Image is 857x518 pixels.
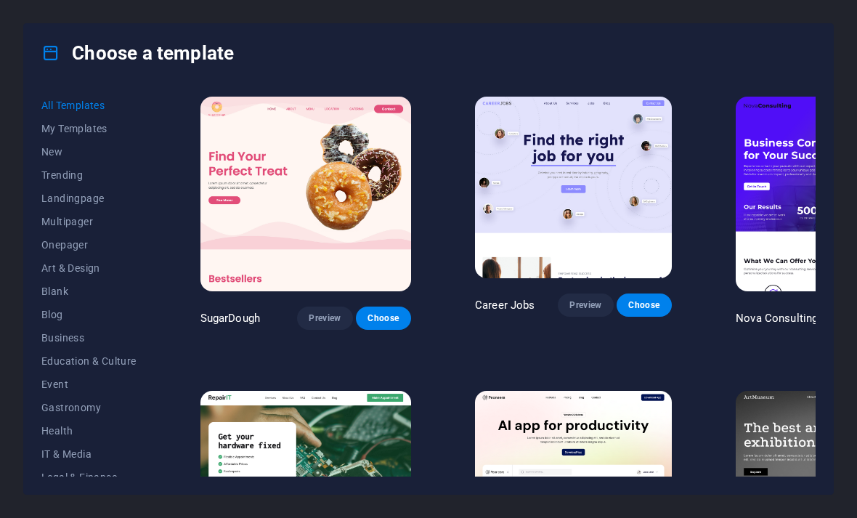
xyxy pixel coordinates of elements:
span: Business [41,332,137,344]
span: Choose [367,312,399,324]
button: Trending [41,163,137,187]
button: Business [41,326,137,349]
button: Legal & Finance [41,466,137,489]
p: Nova Consulting [736,311,818,325]
button: IT & Media [41,442,137,466]
img: Career Jobs [475,97,672,278]
button: Education & Culture [41,349,137,373]
button: Art & Design [41,256,137,280]
span: All Templates [41,100,137,111]
button: Choose [617,294,672,317]
button: All Templates [41,94,137,117]
button: New [41,140,137,163]
span: New [41,146,137,158]
span: Landingpage [41,193,137,204]
button: Preview [558,294,613,317]
span: Onepager [41,239,137,251]
span: Preview [569,299,601,311]
button: Choose [356,307,411,330]
span: Blog [41,309,137,320]
span: Multipager [41,216,137,227]
span: Gastronomy [41,402,137,413]
button: Blank [41,280,137,303]
span: Blank [41,286,137,297]
span: Art & Design [41,262,137,274]
button: Gastronomy [41,396,137,419]
span: IT & Media [41,448,137,460]
p: Career Jobs [475,298,535,312]
span: Event [41,379,137,390]
span: Preview [309,312,341,324]
button: Multipager [41,210,137,233]
span: Health [41,425,137,437]
span: Trending [41,169,137,181]
span: Choose [628,299,660,311]
p: SugarDough [200,311,260,325]
button: Preview [297,307,352,330]
button: My Templates [41,117,137,140]
button: Blog [41,303,137,326]
button: Onepager [41,233,137,256]
span: Legal & Finance [41,472,137,483]
span: Education & Culture [41,355,137,367]
span: My Templates [41,123,137,134]
button: Event [41,373,137,396]
button: Health [41,419,137,442]
h4: Choose a template [41,41,234,65]
img: SugarDough [200,97,411,291]
button: Landingpage [41,187,137,210]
